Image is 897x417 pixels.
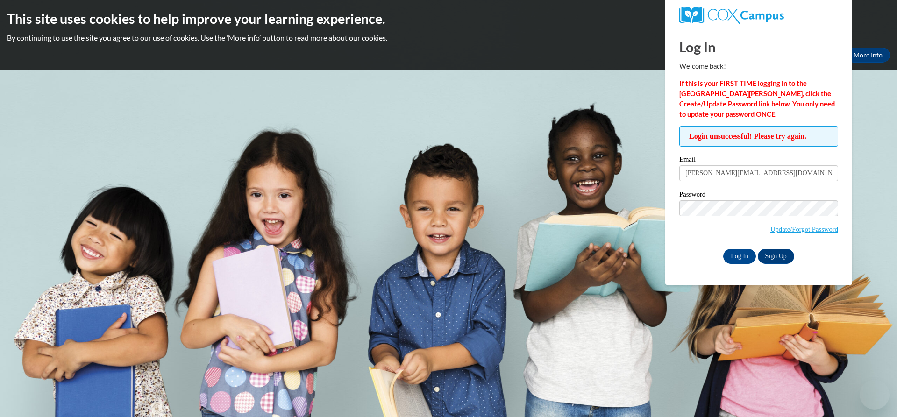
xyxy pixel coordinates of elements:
span: Login unsuccessful! Please try again. [679,126,838,147]
strong: If this is your FIRST TIME logging in to the [GEOGRAPHIC_DATA][PERSON_NAME], click the Create/Upd... [679,79,835,118]
a: Update/Forgot Password [770,226,838,233]
input: Log In [723,249,756,264]
h2: This site uses cookies to help improve your learning experience. [7,9,890,28]
iframe: Button to launch messaging window [860,380,890,410]
label: Email [679,156,838,165]
p: Welcome back! [679,61,838,71]
h1: Log In [679,37,838,57]
label: Password [679,191,838,200]
a: Sign Up [758,249,794,264]
a: COX Campus [679,7,838,24]
p: By continuing to use the site you agree to our use of cookies. Use the ‘More info’ button to read... [7,33,890,43]
img: COX Campus [679,7,784,24]
a: More Info [846,48,890,63]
